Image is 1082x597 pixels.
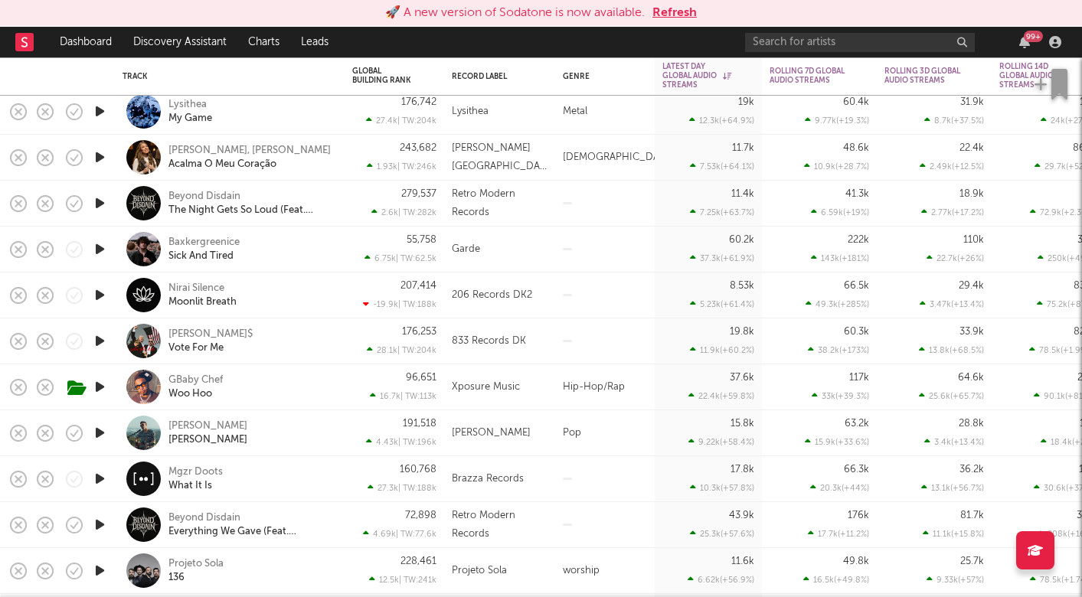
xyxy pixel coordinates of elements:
button: Refresh [652,4,697,22]
div: Vote For Me [168,341,224,355]
div: 19.8k [730,327,754,337]
div: 19k [738,97,754,107]
div: Beyond Disdain [168,190,240,204]
div: 29.4k [959,281,984,291]
div: 6.75k | TW: 62.5k [352,253,436,263]
div: 9.22k ( +58.4 % ) [688,437,754,447]
div: 4.69k | TW: 77.6k [352,529,436,539]
div: 4.43k | TW: 196k [352,437,436,447]
div: 191,518 [403,419,436,429]
div: 243,682 [400,143,436,153]
div: 48.6k [843,143,869,153]
div: 13.8k ( +68.5 % ) [919,345,984,355]
a: Mgzr Doots [168,465,223,479]
a: Acalma O Meu Coração [168,158,276,171]
div: Metal [555,89,655,135]
div: Woo Hoo [168,387,212,401]
div: 11.1k ( +15.8 % ) [923,529,984,539]
div: 25.3k ( +57.6 % ) [690,529,754,539]
a: My Game [168,112,212,126]
div: 60.2k [729,235,754,245]
a: 136 [168,571,185,585]
div: Garde [452,240,480,259]
div: Track [123,72,329,81]
div: 25.6k ( +65.7 % ) [919,391,984,401]
div: 110k [963,235,984,245]
div: Latest Day Global Audio Streams [662,62,731,90]
a: [PERSON_NAME] [168,433,247,447]
div: Rolling 14D Global Audio Streams [999,62,1076,90]
a: Projeto Sola [168,557,224,571]
a: Charts [237,27,290,57]
div: Pop [555,410,655,456]
a: What It Is [168,479,212,493]
div: 33.9k [959,327,984,337]
div: 22.4k [959,143,984,153]
div: 66.5k [844,281,869,291]
div: Genre [563,72,639,81]
button: 99+ [1019,36,1030,48]
div: 37.3k ( +61.9 % ) [690,253,754,263]
div: 16.5k ( +49.8 % ) [803,575,869,585]
div: 96,651 [406,373,436,383]
div: 20.3k ( +44 % ) [810,483,869,493]
div: Rolling 7D Global Audio Streams [770,67,846,85]
div: 176k [848,511,869,520]
div: 8.7k ( +37.5 % ) [924,116,984,126]
div: 117k [849,373,869,383]
div: 2.77k ( +17.2 % ) [921,207,984,217]
div: 41.3k [845,189,869,199]
a: Leads [290,27,339,57]
a: [PERSON_NAME] [168,419,247,433]
div: 22.7k ( +26 % ) [927,253,984,263]
div: 5.23k ( +61.4 % ) [690,299,754,309]
div: Beyond Disdain [168,511,240,525]
div: [PERSON_NAME] [452,424,531,442]
div: 99 + [1024,31,1043,42]
div: 81.7k [960,511,984,520]
div: 207,414 [400,281,436,291]
div: 60.3k [844,327,869,337]
a: Baxkergreenice [168,236,240,250]
div: 16.7k | TW: 113k [352,391,436,401]
div: 2.49k ( +12.5 % ) [920,161,984,171]
div: 160,768 [400,465,436,475]
div: 9.33k ( +57 % ) [927,575,984,585]
div: Brazza Records [452,470,524,488]
div: 10.3k ( +57.8 % ) [690,483,754,493]
div: 17.7k ( +11.2 % ) [808,529,869,539]
div: 3.4k ( +13.4 % ) [924,437,984,447]
div: Nirai Silence [168,282,224,295]
div: 15.8k [731,419,754,429]
div: Retro Modern Records [452,185,548,222]
a: Sick And Tired [168,250,234,263]
div: 49.8k [843,556,869,566]
div: 143k ( +181 % ) [811,253,869,263]
div: Xposure Music [452,378,520,396]
div: 1.93k | TW: 246k [352,161,436,171]
div: 22.4k ( +59.8 % ) [688,391,754,401]
div: 206 Records DK2 [452,286,532,305]
div: Moonlit Breath [168,295,237,309]
div: 11.4k [731,189,754,199]
input: Search for artists [745,33,975,52]
div: 38.2k ( +173 % ) [808,345,869,355]
div: 25.7k [960,556,984,566]
div: 12.3k ( +64.9 % ) [689,116,754,126]
a: The Night Gets So Loud (Feat. [PERSON_NAME]) [168,204,333,217]
div: 11.7k [732,143,754,153]
div: 15.9k ( +33.6 % ) [805,437,869,447]
div: 60.4k [843,97,869,107]
div: 7.53k ( +64.1 % ) [690,161,754,171]
div: 279,537 [401,189,436,199]
div: [PERSON_NAME], [PERSON_NAME] [168,144,331,158]
div: 13.1k ( +56.7 % ) [921,483,984,493]
div: 🚀 A new version of Sodatone is now available. [385,4,645,22]
div: 43.9k [729,511,754,520]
